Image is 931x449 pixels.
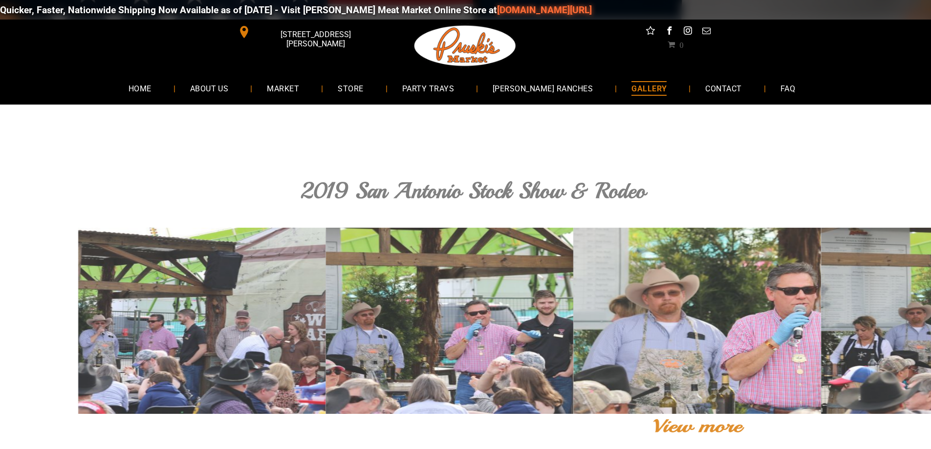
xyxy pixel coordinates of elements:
[478,75,607,101] a: [PERSON_NAME] RANCHES
[231,24,381,40] a: [STREET_ADDRESS][PERSON_NAME]
[691,75,756,101] a: CONTACT
[617,75,681,101] a: GALLERY
[700,24,713,40] a: email
[663,24,675,40] a: facebook
[412,20,518,72] img: Pruski-s+Market+HQ+Logo2-1920w.png
[766,75,810,101] a: FAQ
[252,75,314,101] a: MARKET
[301,177,646,205] span: 2019 San Antonio Stock Show & Rodeo
[252,25,378,53] span: [STREET_ADDRESS][PERSON_NAME]
[114,75,166,101] a: HOME
[388,75,469,101] a: PARTY TRAYS
[175,75,243,101] a: ABOUT US
[681,24,694,40] a: instagram
[323,75,378,101] a: STORE
[679,41,683,48] span: 0
[644,24,657,40] a: Social network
